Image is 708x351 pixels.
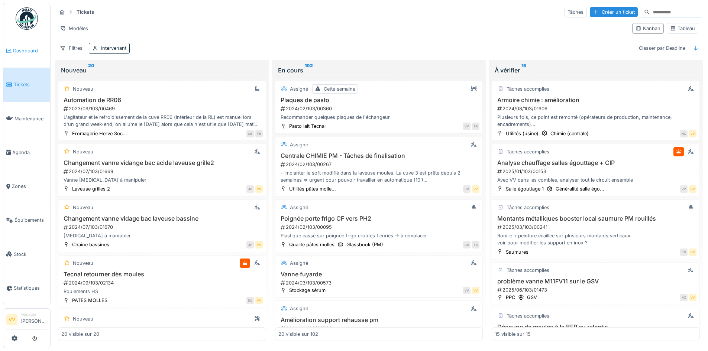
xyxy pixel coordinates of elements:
[463,287,471,294] div: VV
[12,149,47,156] span: Agenda
[246,297,254,304] div: DU
[472,241,479,248] div: FB
[324,85,355,92] div: Cette semaine
[278,316,480,324] h3: Amélioration support rehausse pm
[670,25,695,32] div: Tableau
[689,185,696,193] div: VV
[472,123,479,130] div: FB
[6,312,47,329] a: VV Manager[PERSON_NAME]
[278,169,480,183] div: - Implanter le soft modifié dans la laveuse moules. La cuve 3 est prête depuis 2 semaines => urge...
[636,25,660,32] div: Kanban
[72,130,127,137] div: Fromagerie Herve Soc...
[521,66,526,75] sup: 15
[280,224,480,231] div: 2024/02/103/00095
[507,204,549,211] div: Tâches accomplies
[689,130,696,137] div: VV
[289,185,336,192] div: Utilités pâtes molle...
[278,271,480,278] h3: Vanne fuyarde
[3,203,50,237] a: Équipements
[590,7,638,17] div: Créer un ticket
[290,260,308,267] div: Assigné
[16,7,38,30] img: Badge_color-CXgf-gQk.svg
[61,114,263,128] div: L'agitateur et le refroidissement de la cuve RR06 (intérieur de la RL) est manuel lors d'un grand...
[73,260,93,267] div: Nouveau
[507,85,549,92] div: Tâches accomplies
[56,43,86,53] div: Filtres
[88,66,94,75] sup: 20
[13,47,47,54] span: Dashboard
[689,248,696,256] div: VV
[507,267,549,274] div: Tâches accomplies
[63,105,263,112] div: 2023/09/103/00469
[61,271,263,278] h3: Tecnal retourner dès moules
[497,105,696,112] div: 2024/08/103/01906
[61,215,263,222] h3: Changement vanne vidage bac laveuse bassine
[61,159,263,166] h3: Changement vanne vidange bac acide laveuse grille2
[495,66,697,75] div: À vérifier
[3,237,50,271] a: Stock
[73,315,93,322] div: Nouveau
[255,185,263,193] div: VV
[680,130,688,137] div: NG
[63,279,263,286] div: 2024/09/103/02134
[507,148,549,155] div: Tâches accomplies
[280,279,480,286] div: 2024/03/103/00573
[278,152,480,159] h3: Centrale CHIMIE PM - Tâches de finalisation
[61,232,263,239] div: [MEDICAL_DATA] à manipuler
[63,224,263,231] div: 2024/07/103/01670
[14,285,47,292] span: Statistiques
[289,123,326,130] div: Pasto lait Tecnal
[61,176,263,183] div: Vanne [MEDICAL_DATA] à manipuler
[280,105,480,112] div: 2024/02/103/00360
[506,248,528,256] div: Saumures
[278,215,480,222] h3: Poignée porte frigo CF vers PH2
[463,123,471,130] div: VV
[506,185,544,192] div: Salle égouttage 1
[278,331,318,338] div: 20 visible sur 102
[497,224,696,231] div: 2025/03/103/00241
[278,232,480,239] div: Plastique cassé sur poignée frigo croûtes fleuries -> à remplacer
[72,297,107,304] div: PATES MOLLES
[278,97,480,104] h3: Plaques de pasto
[14,115,47,122] span: Maintenance
[463,241,471,248] div: CD
[278,114,480,121] div: Recommander quelques plaques de l'échangeur
[495,159,696,166] h3: Analyse chauffage salles égouttage + CIP
[636,43,689,53] div: Classer par Deadline
[506,130,539,137] div: Utilités (usine)
[689,294,696,301] div: VV
[556,185,604,192] div: Généralité salle égo...
[463,185,471,193] div: JM
[255,297,263,304] div: VV
[246,130,254,137] div: GB
[20,312,47,317] div: Manager
[255,241,263,248] div: VV
[61,326,263,334] h3: Manche pour vanne pied de cuve 2 PDD
[290,85,308,92] div: Assigné
[280,325,480,332] div: 2024/03/103/00508
[246,241,254,248] div: JP
[506,294,515,301] div: PPC
[507,312,549,319] div: Tâches accomplies
[495,114,696,128] div: Plusieurs fois, ce point est remonté (opérateurs de production, maintenance, encadrements). Le bu...
[495,278,696,285] h3: problème vanne M11FV11 sur le GSV
[12,183,47,190] span: Zones
[280,161,480,168] div: 2024/02/103/00267
[472,287,479,294] div: VV
[497,168,696,175] div: 2025/01/103/00153
[290,204,308,211] div: Assigné
[255,130,263,137] div: FB
[61,97,263,104] h3: Automation de RR06
[101,45,126,52] div: Intervenant
[61,331,99,338] div: 20 visible sur 20
[73,204,93,211] div: Nouveau
[290,141,308,148] div: Assigné
[56,23,91,34] div: Modèles
[14,81,47,88] span: Tickets
[63,168,263,175] div: 2024/07/103/01669
[495,324,696,331] h3: Découpe de meules à la BFR au ralentis
[289,241,334,248] div: Qualité pâtes molles
[3,271,50,305] a: Statistiques
[61,66,263,75] div: Nouveau
[61,288,263,295] div: Roulements HS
